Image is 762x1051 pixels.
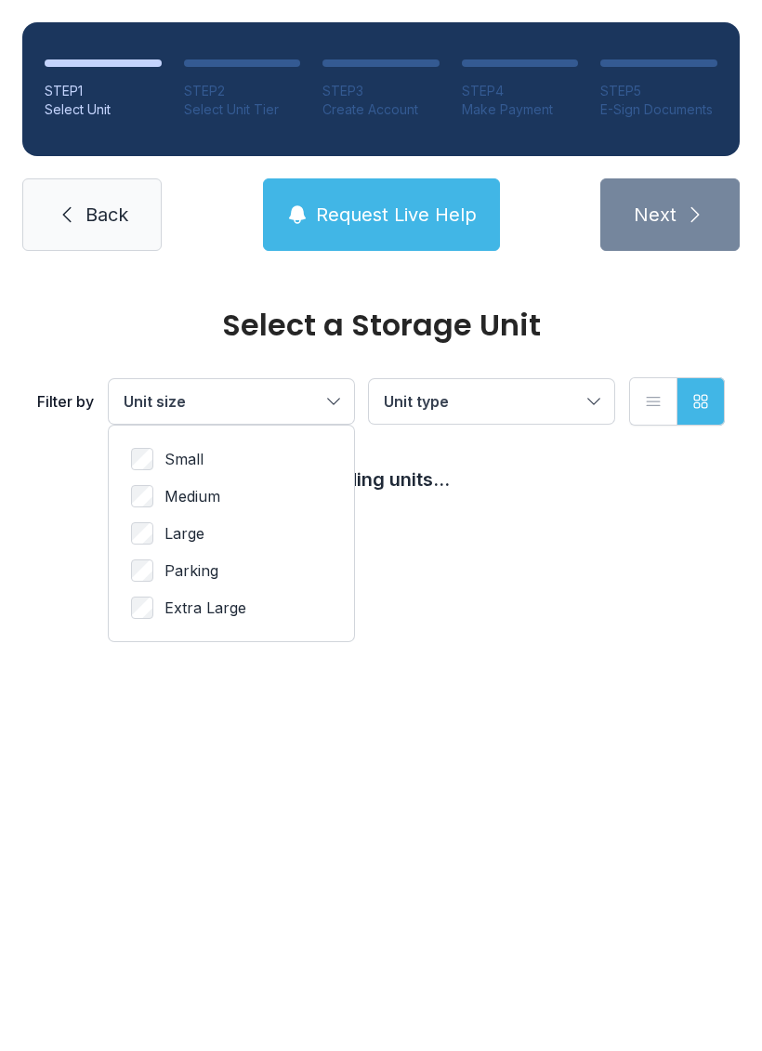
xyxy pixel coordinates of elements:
div: Make Payment [462,100,579,119]
span: Large [164,522,204,545]
span: Extra Large [164,597,246,619]
span: Small [164,448,204,470]
button: Unit type [369,379,614,424]
div: Filter by [37,390,94,413]
input: Parking [131,559,153,582]
button: Unit size [109,379,354,424]
span: Back [85,202,128,228]
div: STEP 4 [462,82,579,100]
div: Loading units... [37,466,725,493]
div: Select Unit [45,100,162,119]
span: Unit type [384,392,449,411]
span: Next [634,202,677,228]
div: E-Sign Documents [600,100,717,119]
div: STEP 2 [184,82,301,100]
span: Parking [164,559,218,582]
div: STEP 1 [45,82,162,100]
div: STEP 5 [600,82,717,100]
span: Request Live Help [316,202,477,228]
div: Select a Storage Unit [37,310,725,340]
input: Large [131,522,153,545]
div: Select Unit Tier [184,100,301,119]
input: Extra Large [131,597,153,619]
input: Small [131,448,153,470]
div: STEP 3 [322,82,440,100]
input: Medium [131,485,153,507]
span: Medium [164,485,220,507]
div: Create Account [322,100,440,119]
span: Unit size [124,392,186,411]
